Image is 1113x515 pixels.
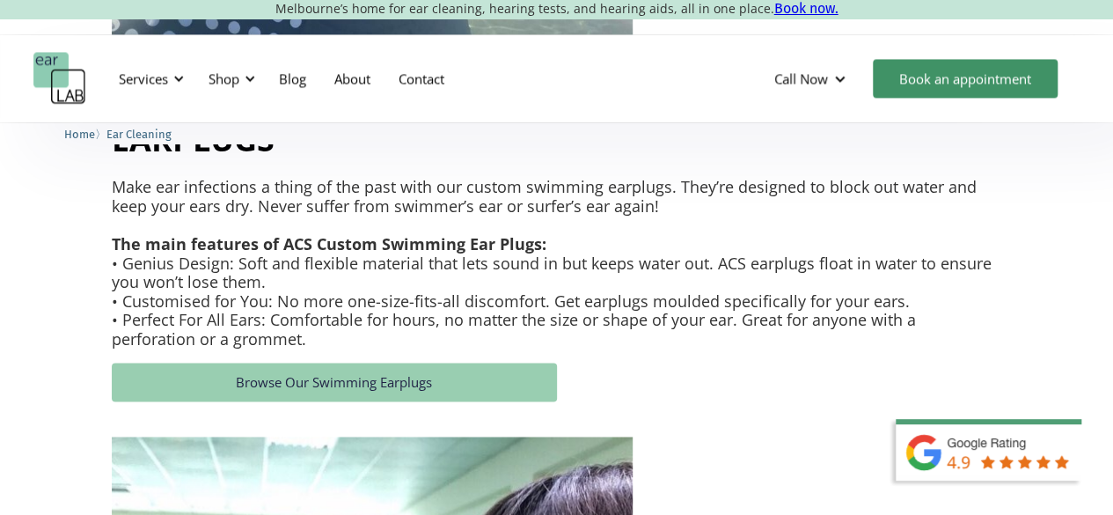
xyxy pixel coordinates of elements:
a: Blog [265,53,320,104]
a: Contact [384,53,458,104]
div: Call Now [774,70,828,87]
div: Shop [198,52,260,105]
strong: The main features of ACS Custom Swimming Ear Plugs: [112,233,546,254]
h2: Protects Your Ears From Water With Swimming Earplugs [112,79,1002,160]
li: 〉 [64,125,106,143]
span: Ear Cleaning [106,128,172,141]
span: Home [64,128,95,141]
div: Services [119,70,168,87]
a: Browse Our Swimming Earplugs [112,363,557,401]
div: Call Now [760,52,864,105]
div: Shop [209,70,239,87]
a: home [33,52,86,105]
p: Make ear infections a thing of the past with our custom swimming earplugs. They’re designed to bl... [112,178,1002,349]
div: Services [108,52,189,105]
a: About [320,53,384,104]
a: Ear Cleaning [106,125,172,142]
a: Book an appointment [873,59,1058,98]
a: Home [64,125,95,142]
